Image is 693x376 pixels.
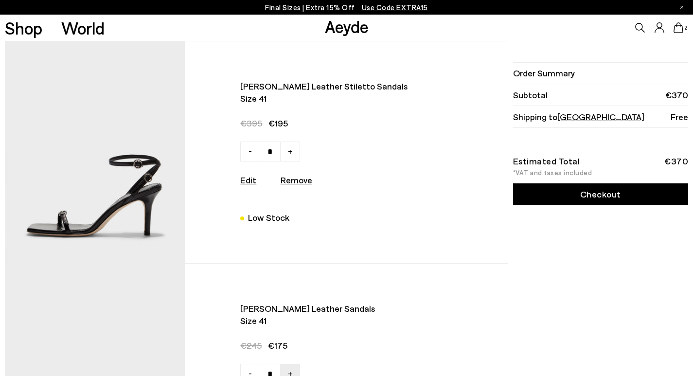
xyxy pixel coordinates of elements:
[683,25,688,31] span: 2
[664,158,688,164] div: €370
[61,19,105,36] a: World
[674,22,683,33] a: 2
[665,89,688,101] span: €370
[5,19,42,36] a: Shop
[268,118,288,128] span: €195
[671,111,688,123] span: Free
[240,118,262,128] span: €395
[557,111,644,122] span: [GEOGRAPHIC_DATA]
[249,145,252,157] span: -
[325,16,369,36] a: Aeyde
[513,111,644,123] span: Shipping to
[265,1,428,14] p: Final Sizes | Extra 15% Off
[240,175,256,185] a: Edit
[240,92,437,105] span: Size 41
[513,62,688,84] li: Order Summary
[5,41,185,263] img: AEYDE-HALLIE-NAPPA-LEATHER-BLACK-1_d6662006-c696-4d29-a667-d5846b34f4a4_580x.jpg
[248,211,289,224] div: Low Stock
[280,142,300,161] a: +
[281,175,312,185] u: Remove
[513,169,688,176] div: *VAT and taxes included
[362,3,428,12] span: Navigate to /collections/ss25-final-sizes
[513,183,688,205] a: Checkout
[240,80,437,92] span: [PERSON_NAME] leather stiletto sandals
[240,315,437,327] span: Size 41
[240,303,437,315] span: [PERSON_NAME] leather sandals
[513,84,688,106] li: Subtotal
[288,145,293,157] span: +
[513,158,580,164] div: Estimated Total
[240,142,260,161] a: -
[240,340,262,351] span: €245
[268,340,287,351] span: €175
